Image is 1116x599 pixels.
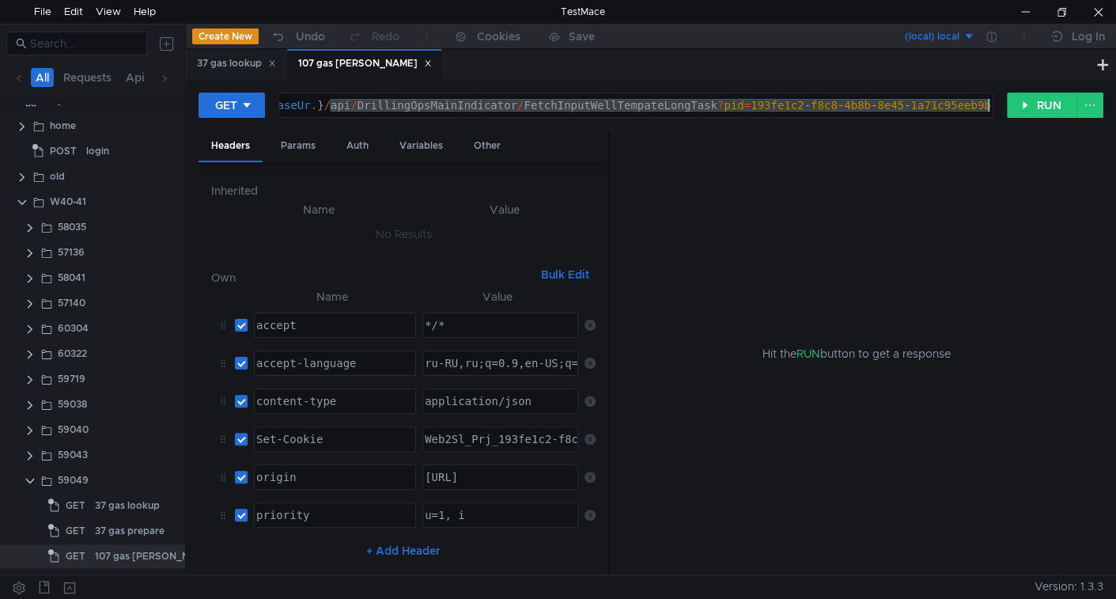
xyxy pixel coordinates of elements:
th: Value [413,200,596,219]
button: All [31,68,54,87]
button: RUN [1007,93,1077,118]
div: 59038 [58,392,87,416]
div: 57136 [58,241,85,264]
div: 37 gas prepare [95,519,165,543]
div: Headers [199,131,263,162]
div: old [50,165,65,188]
div: Variables [387,131,456,161]
div: Auth [334,131,381,161]
div: Other [461,131,513,161]
div: 59040 [58,418,89,442]
div: 37 gas lookup [95,494,160,517]
button: Undo [259,25,336,48]
span: Hit the button to get a response [762,345,951,362]
span: GET [66,519,85,543]
div: 107 gas [PERSON_NAME] [298,55,432,72]
th: Name [224,200,413,219]
div: (local) local [905,29,959,44]
span: POST [50,139,77,163]
span: RUN [796,347,820,361]
button: + Add Header [360,541,447,560]
h6: Inherited [211,181,596,200]
th: Name [248,287,416,306]
div: home [50,114,76,138]
button: GET [199,93,265,118]
span: Version: 1.3.3 [1035,575,1103,598]
div: Undo [296,27,325,46]
div: Save [569,31,595,42]
button: Requests [59,68,116,87]
button: Create New [192,28,259,44]
span: GET [66,494,85,517]
div: W40-41 [50,190,86,214]
div: 107 gas [PERSON_NAME] [95,544,214,568]
div: Log In [1072,27,1105,46]
div: Params [268,131,328,161]
input: Search... [30,35,138,52]
div: 60322 [58,342,87,366]
div: 37 gas lookup [197,55,276,72]
h6: Own [211,268,535,287]
div: GET [215,97,237,114]
div: 58035 [58,215,86,239]
div: 59043 [58,443,88,467]
div: 60304 [58,317,89,340]
div: 58041 [58,266,85,290]
div: 57140 [58,291,85,315]
button: Api [121,68,149,87]
button: Bulk Edit [535,265,596,284]
div: login [86,139,109,163]
div: 59719 [58,367,85,391]
div: Redo [372,27,399,46]
span: GET [66,544,85,568]
div: 59049 [58,468,89,492]
nz-embed-empty: No Results [376,227,432,241]
button: Redo [336,25,410,48]
th: Value [416,287,578,306]
button: (local) local [865,24,975,49]
div: Cookies [477,27,520,46]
